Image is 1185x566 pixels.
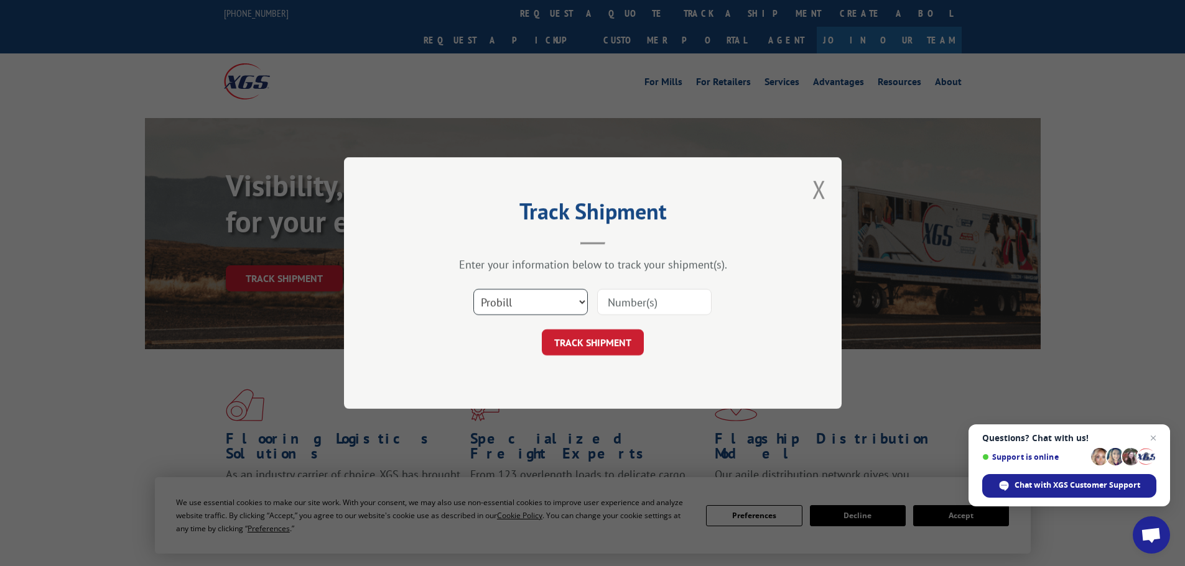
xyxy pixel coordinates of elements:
[542,329,644,355] button: TRACK SHIPMENT
[982,452,1087,462] span: Support is online
[1133,516,1170,554] a: Open chat
[982,433,1156,443] span: Questions? Chat with us!
[406,257,779,272] div: Enter your information below to track your shipment(s).
[1015,480,1140,491] span: Chat with XGS Customer Support
[982,474,1156,498] span: Chat with XGS Customer Support
[597,289,712,315] input: Number(s)
[406,203,779,226] h2: Track Shipment
[812,173,826,206] button: Close modal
